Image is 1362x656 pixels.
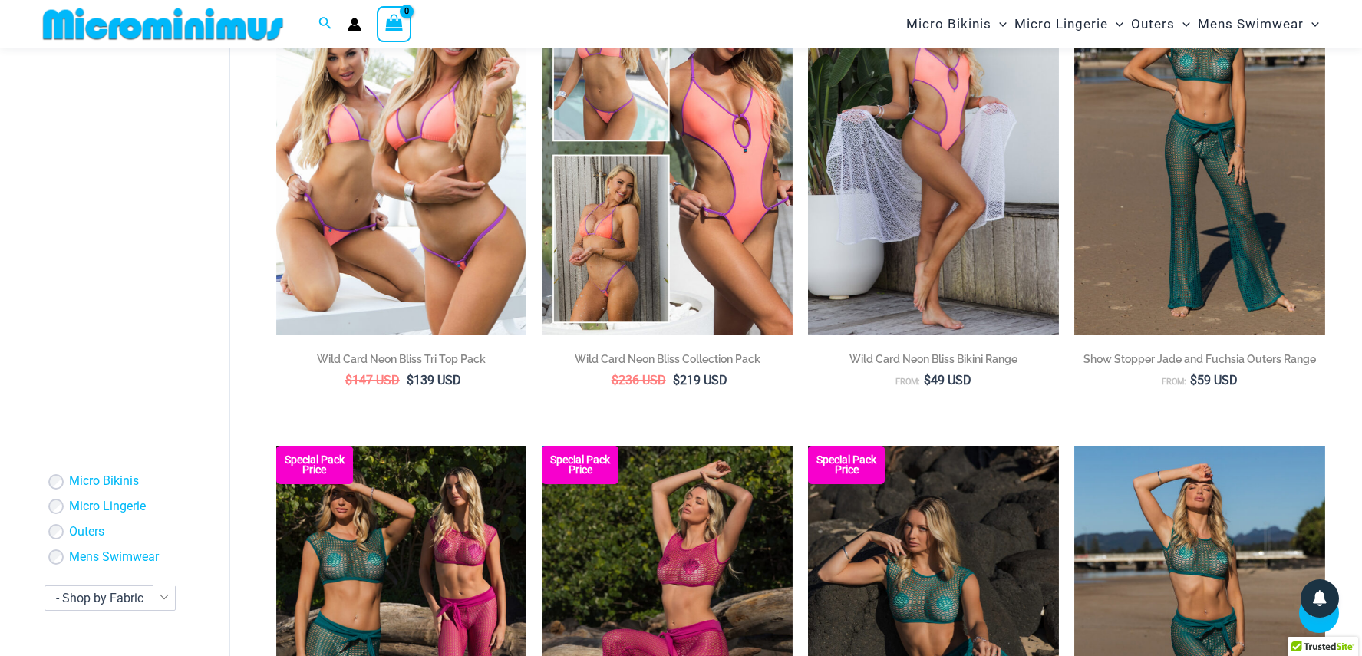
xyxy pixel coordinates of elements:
[1011,5,1127,44] a: Micro LingerieMenu ToggleMenu Toggle
[542,351,793,367] h2: Wild Card Neon Bliss Collection Pack
[924,373,971,387] bdi: 49 USD
[1162,377,1186,387] span: From:
[1108,5,1123,44] span: Menu Toggle
[276,455,353,475] b: Special Pack Price
[1014,5,1108,44] span: Micro Lingerie
[45,585,176,611] span: - Shop by Fabric
[69,474,139,490] a: Micro Bikinis
[345,373,400,387] bdi: 147 USD
[348,18,361,31] a: Account icon link
[1074,351,1325,367] h2: Show Stopper Jade and Fuchsia Outers Range
[45,51,183,358] iframe: TrustedSite Certified
[808,351,1059,367] h2: Wild Card Neon Bliss Bikini Range
[900,2,1326,46] nav: Site Navigation
[377,6,412,41] a: View Shopping Cart, empty
[407,373,461,387] bdi: 139 USD
[906,5,991,44] span: Micro Bikinis
[808,455,885,475] b: Special Pack Price
[991,5,1007,44] span: Menu Toggle
[542,351,793,372] a: Wild Card Neon Bliss Collection Pack
[1190,373,1197,387] span: $
[1131,5,1175,44] span: Outers
[1074,351,1325,372] a: Show Stopper Jade and Fuchsia Outers Range
[1127,5,1194,44] a: OutersMenu ToggleMenu Toggle
[673,373,727,387] bdi: 219 USD
[1198,5,1304,44] span: Mens Swimwear
[1194,5,1323,44] a: Mens SwimwearMenu ToggleMenu Toggle
[542,455,618,475] b: Special Pack Price
[1190,373,1238,387] bdi: 59 USD
[276,351,527,367] h2: Wild Card Neon Bliss Tri Top Pack
[924,373,931,387] span: $
[345,373,352,387] span: $
[612,373,618,387] span: $
[1304,5,1319,44] span: Menu Toggle
[895,377,920,387] span: From:
[808,351,1059,372] a: Wild Card Neon Bliss Bikini Range
[902,5,1011,44] a: Micro BikinisMenu ToggleMenu Toggle
[276,351,527,372] a: Wild Card Neon Bliss Tri Top Pack
[69,549,159,565] a: Mens Swimwear
[69,499,146,515] a: Micro Lingerie
[673,373,680,387] span: $
[56,591,143,605] span: - Shop by Fabric
[318,15,332,34] a: Search icon link
[612,373,666,387] bdi: 236 USD
[1175,5,1190,44] span: Menu Toggle
[37,7,289,41] img: MM SHOP LOGO FLAT
[45,586,175,610] span: - Shop by Fabric
[69,524,104,540] a: Outers
[407,373,414,387] span: $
